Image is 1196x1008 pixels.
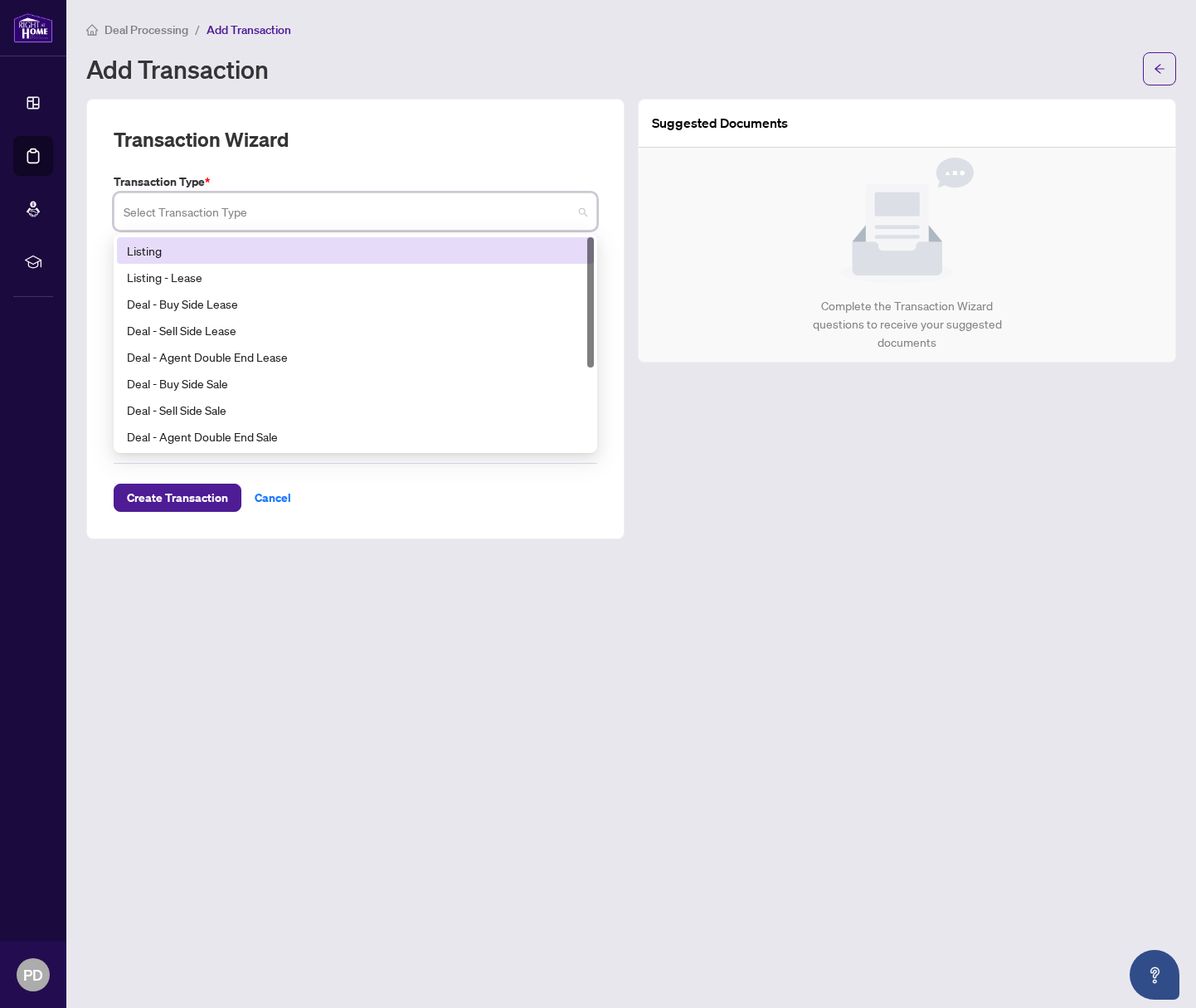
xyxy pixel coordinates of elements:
[1130,950,1179,1000] button: Open asap
[127,241,584,260] div: Listing
[117,397,594,423] div: Deal - Sell Side Sale
[13,12,53,43] img: logo
[841,158,974,284] img: Null State Icon
[127,268,584,286] div: Listing - Lease
[117,423,594,450] div: Deal - Agent Double End Sale
[117,290,594,317] div: Deal - Buy Side Lease
[117,237,594,264] div: Listing
[117,370,594,397] div: Deal - Buy Side Sale
[127,427,584,446] div: Deal - Agent Double End Sale
[127,348,584,366] div: Deal - Agent Double End Lease
[795,297,1019,352] div: Complete the Transaction Wizard questions to receive your suggested documents
[86,24,98,36] span: home
[255,485,291,511] span: Cancel
[114,126,289,153] h2: Transaction Wizard
[127,321,584,339] div: Deal - Sell Side Lease
[195,20,200,39] li: /
[23,963,43,986] span: PD
[117,317,594,343] div: Deal - Sell Side Lease
[105,22,188,37] span: Deal Processing
[652,113,788,134] article: Suggested Documents
[114,484,241,512] button: Create Transaction
[117,343,594,370] div: Deal - Agent Double End Lease
[117,264,594,290] div: Listing - Lease
[127,401,584,419] div: Deal - Sell Side Sale
[127,485,228,511] span: Create Transaction
[114,173,597,191] label: Transaction Type
[127,374,584,392] div: Deal - Buy Side Sale
[1154,63,1165,75] span: arrow-left
[127,295,584,313] div: Deal - Buy Side Lease
[86,56,269,82] h1: Add Transaction
[207,22,291,37] span: Add Transaction
[241,484,304,512] button: Cancel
